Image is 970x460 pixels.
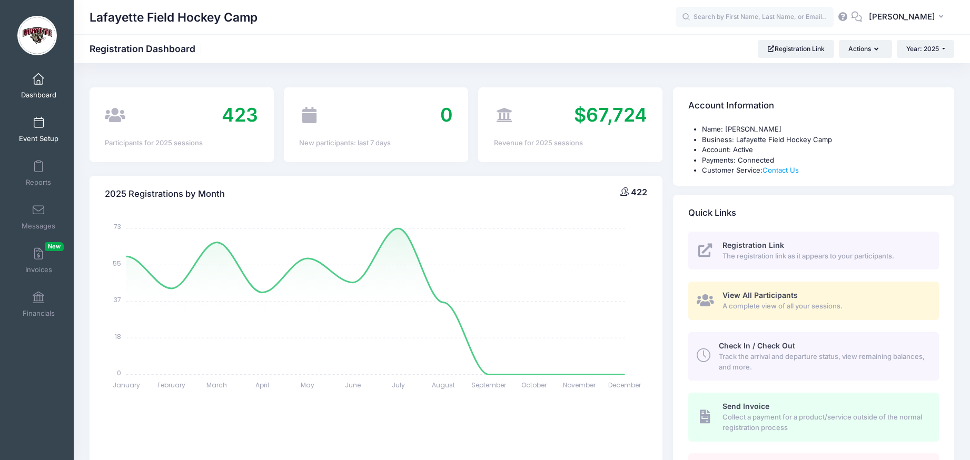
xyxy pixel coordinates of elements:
[722,412,927,433] span: Collect a payment for a product/service outside of the normal registration process
[688,282,939,320] a: View All Participants A complete view of all your sessions.
[722,402,769,411] span: Send Invoice
[114,222,121,231] tspan: 73
[301,381,314,389] tspan: May
[688,393,939,441] a: Send Invoice Collect a payment for a product/service outside of the normal registration process
[897,40,954,58] button: Year: 2025
[722,241,784,249] span: Registration Link
[688,198,736,228] h4: Quick Links
[117,368,121,377] tspan: 0
[45,242,64,251] span: New
[722,291,798,299] span: View All Participants
[14,242,64,279] a: InvoicesNew
[23,309,55,318] span: Financials
[719,341,795,350] span: Check In / Check Out
[17,16,57,55] img: Lafayette Field Hockey Camp
[869,11,935,23] span: [PERSON_NAME]
[26,178,51,187] span: Reports
[688,332,939,381] a: Check In / Check Out Track the arrival and departure status, view remaining balances, and more.
[113,258,121,267] tspan: 55
[702,135,939,145] li: Business: Lafayette Field Hockey Camp
[432,381,455,389] tspan: August
[392,381,405,389] tspan: July
[631,187,647,197] span: 422
[839,40,892,58] button: Actions
[114,295,121,304] tspan: 37
[90,43,204,54] h1: Registration Dashboard
[222,103,258,126] span: 423
[702,165,939,176] li: Customer Service:
[574,103,647,126] span: $67,724
[758,40,834,58] a: Registration Link
[688,232,939,270] a: Registration Link The registration link as it appears to your participants.
[676,7,834,28] input: Search by First Name, Last Name, or Email...
[14,286,64,323] a: Financials
[157,381,185,389] tspan: February
[22,222,55,231] span: Messages
[763,166,799,174] a: Contact Us
[563,381,597,389] tspan: November
[471,381,507,389] tspan: September
[688,91,774,121] h4: Account Information
[19,134,58,143] span: Event Setup
[21,91,56,99] span: Dashboard
[722,301,927,312] span: A complete view of all your sessions.
[115,332,121,341] tspan: 18
[14,198,64,235] a: Messages
[702,155,939,166] li: Payments: Connected
[105,138,258,148] div: Participants for 2025 sessions
[299,138,452,148] div: New participants: last 7 days
[14,111,64,148] a: Event Setup
[255,381,269,389] tspan: April
[90,5,258,29] h1: Lafayette Field Hockey Camp
[440,103,453,126] span: 0
[862,5,954,29] button: [PERSON_NAME]
[14,67,64,104] a: Dashboard
[702,124,939,135] li: Name: [PERSON_NAME]
[702,145,939,155] li: Account: Active
[522,381,548,389] tspan: October
[494,138,647,148] div: Revenue for 2025 sessions
[105,179,225,209] h4: 2025 Registrations by Month
[722,251,927,262] span: The registration link as it appears to your participants.
[345,381,361,389] tspan: June
[719,352,927,372] span: Track the arrival and departure status, view remaining balances, and more.
[113,381,140,389] tspan: January
[14,155,64,192] a: Reports
[609,381,642,389] tspan: December
[25,265,52,274] span: Invoices
[207,381,227,389] tspan: March
[906,45,939,53] span: Year: 2025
